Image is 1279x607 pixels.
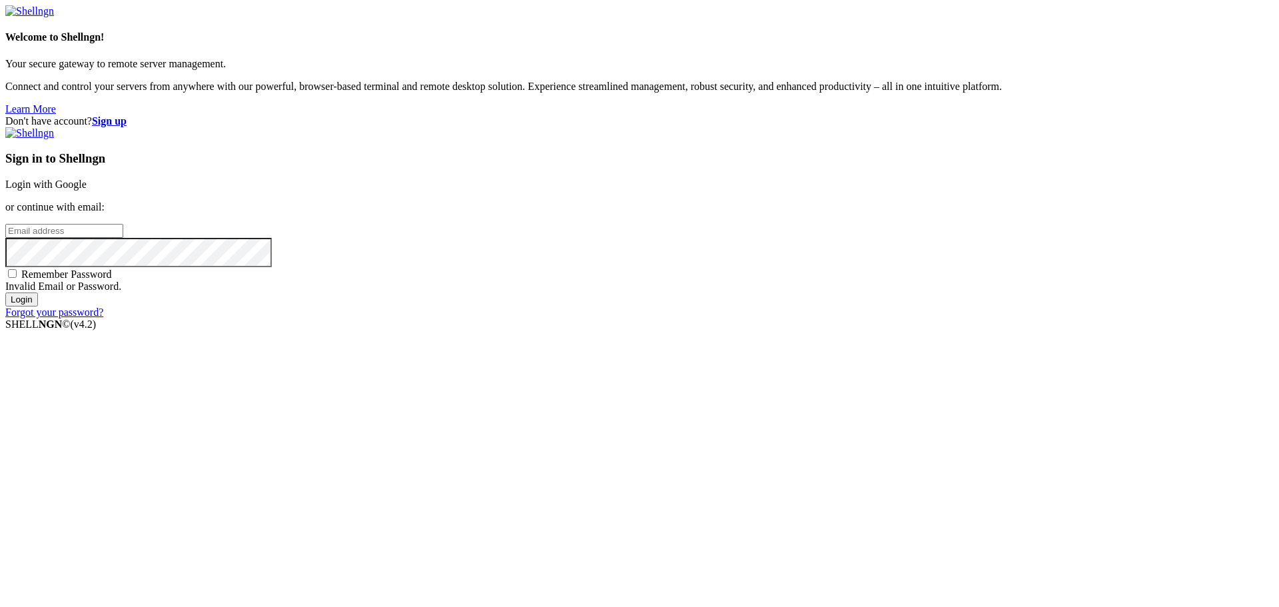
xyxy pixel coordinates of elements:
img: Shellngn [5,127,54,139]
p: Your secure gateway to remote server management. [5,58,1274,70]
a: Forgot your password? [5,306,103,318]
p: Connect and control your servers from anywhere with our powerful, browser-based terminal and remo... [5,81,1274,93]
b: NGN [39,318,63,330]
h3: Sign in to Shellngn [5,151,1274,166]
input: Login [5,293,38,306]
a: Learn More [5,103,56,115]
input: Email address [5,224,123,238]
div: Invalid Email or Password. [5,281,1274,293]
h4: Welcome to Shellngn! [5,31,1274,43]
span: Remember Password [21,269,112,280]
input: Remember Password [8,269,17,278]
p: or continue with email: [5,201,1274,213]
div: Don't have account? [5,115,1274,127]
span: 4.2.0 [71,318,97,330]
img: Shellngn [5,5,54,17]
a: Sign up [92,115,127,127]
a: Login with Google [5,179,87,190]
span: SHELL © [5,318,96,330]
